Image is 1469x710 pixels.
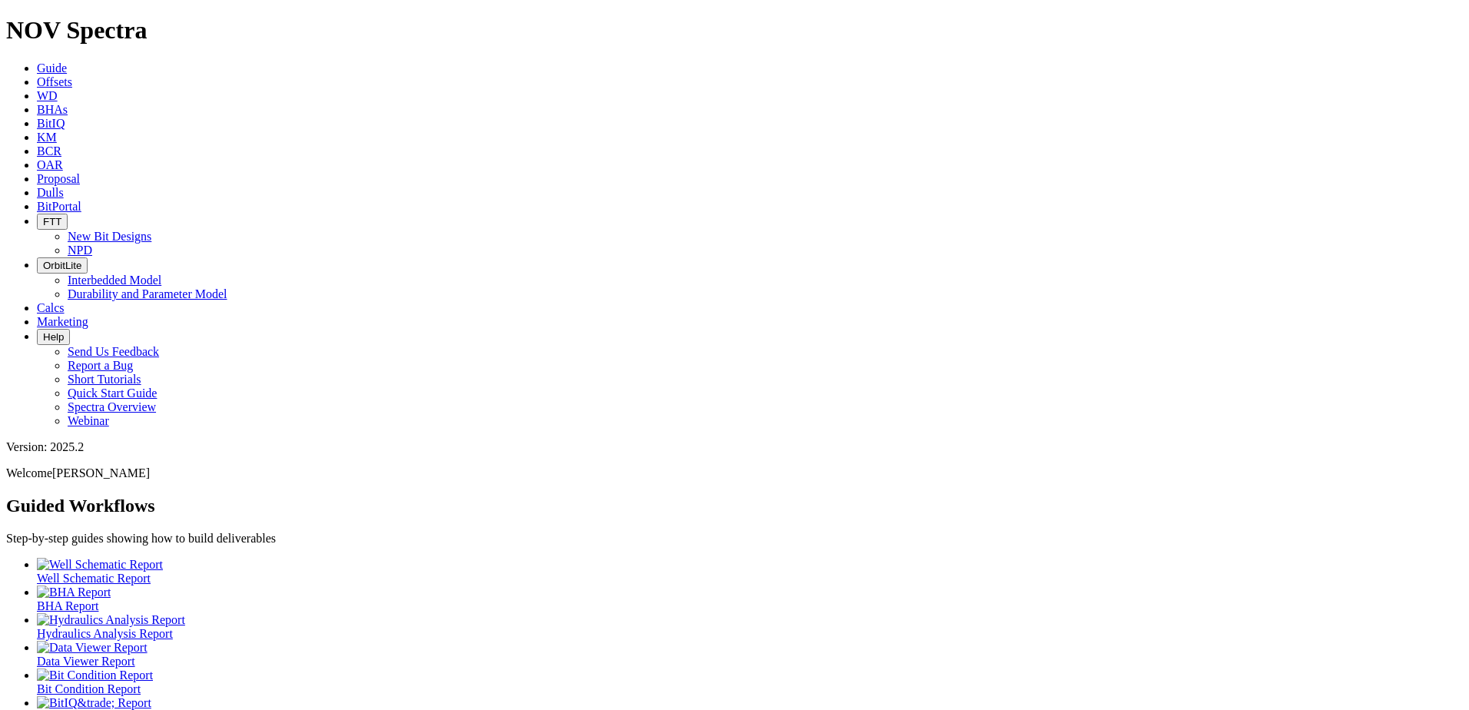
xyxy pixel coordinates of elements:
span: BHA Report [37,599,98,612]
img: Hydraulics Analysis Report [37,613,185,627]
img: BitIQ&trade; Report [37,696,151,710]
a: BCR [37,144,61,158]
span: FTT [43,216,61,227]
h2: Guided Workflows [6,496,1463,516]
span: Well Schematic Report [37,572,151,585]
a: Guide [37,61,67,75]
img: Well Schematic Report [37,558,163,572]
span: OrbitLite [43,260,81,271]
button: Help [37,329,70,345]
img: Bit Condition Report [37,669,153,682]
a: OAR [37,158,63,171]
a: Offsets [37,75,72,88]
a: Dulls [37,186,64,199]
a: Spectra Overview [68,400,156,413]
span: [PERSON_NAME] [52,466,150,479]
img: Data Viewer Report [37,641,148,655]
span: Help [43,331,64,343]
a: Report a Bug [68,359,133,372]
a: KM [37,131,57,144]
a: Proposal [37,172,80,185]
a: Hydraulics Analysis Report Hydraulics Analysis Report [37,613,1463,640]
a: Data Viewer Report Data Viewer Report [37,641,1463,668]
a: Quick Start Guide [68,387,157,400]
a: Marketing [37,315,88,328]
a: Well Schematic Report Well Schematic Report [37,558,1463,585]
a: WD [37,89,58,102]
p: Welcome [6,466,1463,480]
a: Send Us Feedback [68,345,159,358]
a: Durability and Parameter Model [68,287,227,300]
p: Step-by-step guides showing how to build deliverables [6,532,1463,546]
a: NPD [68,244,92,257]
a: Calcs [37,301,65,314]
a: Short Tutorials [68,373,141,386]
button: OrbitLite [37,257,88,274]
a: BitPortal [37,200,81,213]
h1: NOV Spectra [6,16,1463,45]
a: New Bit Designs [68,230,151,243]
img: BHA Report [37,586,111,599]
a: Bit Condition Report Bit Condition Report [37,669,1463,695]
div: Version: 2025.2 [6,440,1463,454]
a: Webinar [68,414,109,427]
button: FTT [37,214,68,230]
span: Hydraulics Analysis Report [37,627,173,640]
a: BHAs [37,103,68,116]
span: Bit Condition Report [37,682,141,695]
span: Data Viewer Report [37,655,135,668]
a: BHA Report BHA Report [37,586,1463,612]
a: BitIQ [37,117,65,130]
a: Interbedded Model [68,274,161,287]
